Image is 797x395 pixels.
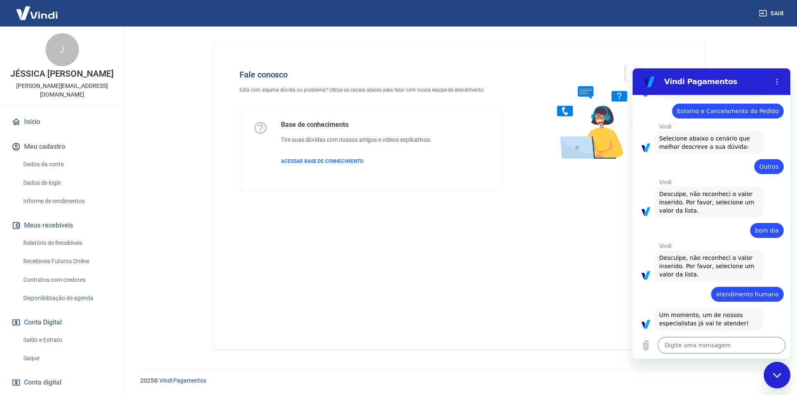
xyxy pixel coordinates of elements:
a: Saldo e Extrato [20,332,114,349]
a: Relatório de Recebíveis [20,235,114,252]
a: ACESSAR BASE DE CONHECIMENTO [281,158,432,165]
button: Meu cadastro [10,138,114,156]
button: Sair [757,6,787,21]
a: Início [10,113,114,131]
a: Dados da conta [20,156,114,173]
div: J [46,33,79,66]
h6: Tire suas dúvidas com nossos artigos e vídeos explicativos. [281,136,432,144]
a: Informe de rendimentos [20,193,114,210]
h5: Base de conhecimento [281,121,432,129]
a: Recebíveis Futuros Online [20,253,114,270]
span: ACESSAR BASE DE CONHECIMENTO [281,158,363,164]
h4: Fale conosco [240,70,503,80]
a: Vindi Pagamentos [159,377,206,384]
p: JÉSSICA [PERSON_NAME] [10,70,114,78]
a: Contratos com credores [20,271,114,288]
img: Vindi [10,0,64,26]
iframe: Janela de mensagens [633,68,790,359]
a: Disponibilização de agenda [20,290,114,307]
iframe: Botão para abrir a janela de mensagens, conversa em andamento [764,362,790,388]
a: Dados de login [20,174,114,191]
p: Está com alguma dúvida ou problema? Utilize os canais abaixo para falar com nossa equipe de atend... [240,86,503,94]
a: Conta digital [10,373,114,392]
button: Meus recebíveis [10,216,114,235]
p: 2025 © [140,376,777,385]
span: Conta digital [24,377,61,388]
img: Fale conosco [540,56,667,167]
a: Saque [20,350,114,367]
p: [PERSON_NAME][EMAIL_ADDRESS][DOMAIN_NAME] [7,82,117,99]
button: Conta Digital [10,313,114,332]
